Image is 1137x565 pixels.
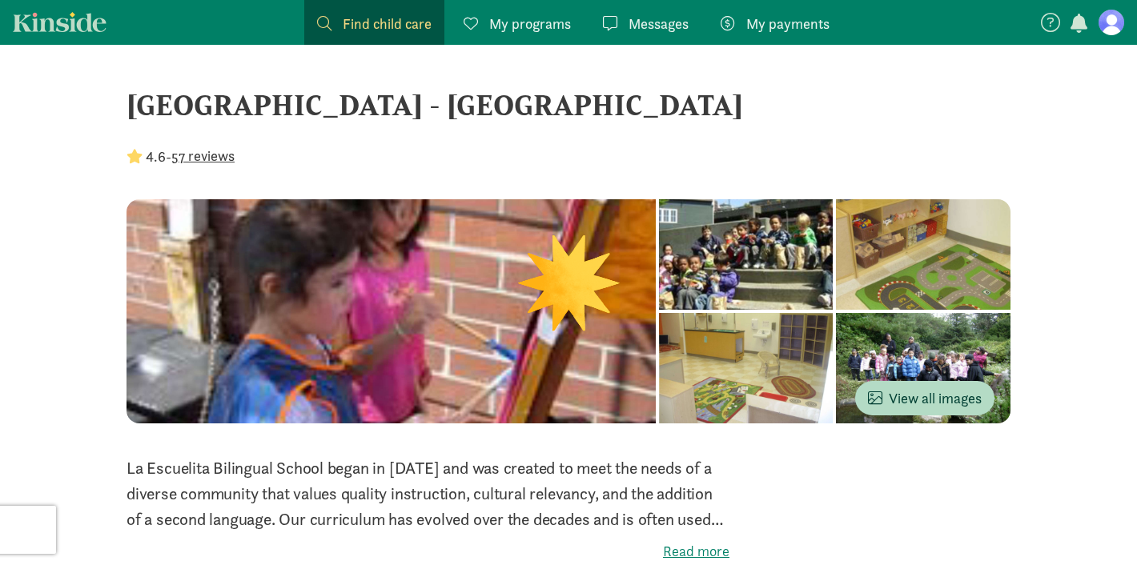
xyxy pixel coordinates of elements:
label: Read more [127,542,729,561]
div: [GEOGRAPHIC_DATA] - [GEOGRAPHIC_DATA] [127,83,1010,126]
button: 57 reviews [171,145,235,166]
span: View all images [868,387,982,409]
span: My payments [746,13,830,34]
a: Kinside [13,12,106,32]
span: Find child care [343,13,432,34]
div: - [127,146,235,167]
p: La Escuelita Bilingual School began in [DATE] and was created to meet the needs of a diverse comm... [127,455,729,532]
span: My programs [489,13,571,34]
strong: 4.6 [146,147,166,166]
span: Messages [629,13,689,34]
button: View all images [855,381,994,415]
